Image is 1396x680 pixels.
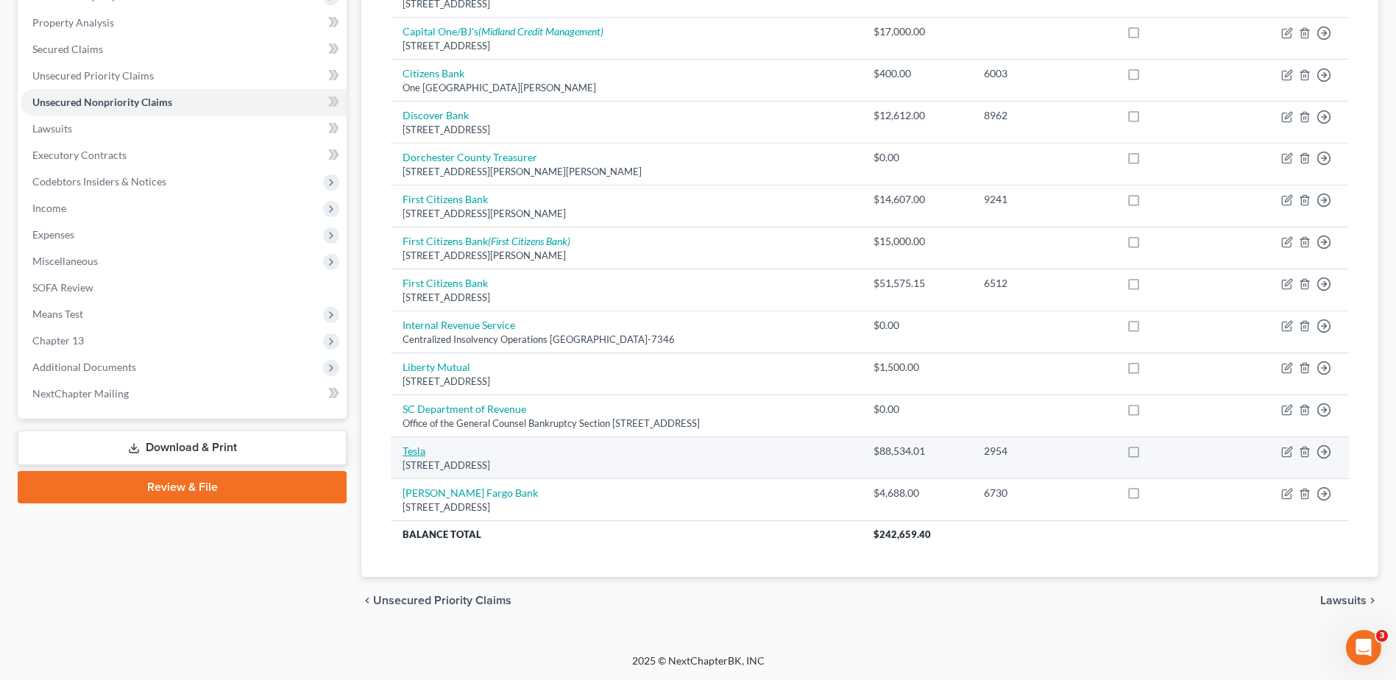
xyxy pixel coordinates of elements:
a: Citizens Bank [403,67,464,79]
span: NextChapter Mailing [32,387,129,400]
a: Executory Contracts [21,142,347,169]
span: Income [32,202,66,214]
span: Lawsuits [1320,595,1367,606]
a: Dorchester County Treasurer [403,151,537,163]
button: Lawsuits chevron_right [1320,595,1378,606]
span: Property Analysis [32,16,114,29]
span: Chapter 13 [32,334,84,347]
div: 6512 [984,276,1103,291]
span: Means Test [32,308,83,320]
div: 2025 © NextChapterBK, INC [279,654,1118,680]
a: First Citizens Bank(First Citizens Bank) [403,235,570,247]
th: Balance Total [391,521,862,548]
i: (Midland Credit Management) [478,25,603,38]
a: Property Analysis [21,10,347,36]
a: Unsecured Priority Claims [21,63,347,89]
span: Codebtors Insiders & Notices [32,175,166,188]
span: Unsecured Nonpriority Claims [32,96,172,108]
div: $0.00 [874,150,960,165]
div: 6730 [984,486,1103,500]
div: [STREET_ADDRESS] [403,500,850,514]
span: Additional Documents [32,361,136,373]
i: chevron_left [361,595,373,606]
a: Internal Revenue Service [403,319,515,331]
i: chevron_right [1367,595,1378,606]
a: SC Department of Revenue [403,403,526,415]
div: $17,000.00 [874,24,960,39]
a: SOFA Review [21,275,347,301]
span: $242,659.40 [874,528,931,540]
div: $0.00 [874,318,960,333]
div: [STREET_ADDRESS] [403,39,850,53]
span: Unsecured Priority Claims [373,595,511,606]
div: 2954 [984,444,1103,458]
a: First Citizens Bank [403,193,488,205]
span: Expenses [32,228,74,241]
iframe: Intercom live chat [1346,630,1381,665]
button: chevron_left Unsecured Priority Claims [361,595,511,606]
div: [STREET_ADDRESS][PERSON_NAME] [403,207,850,221]
a: Secured Claims [21,36,347,63]
span: Miscellaneous [32,255,98,267]
div: $4,688.00 [874,486,960,500]
div: $1,500.00 [874,360,960,375]
div: $51,575.15 [874,276,960,291]
div: $88,534.01 [874,444,960,458]
a: Lawsuits [21,116,347,142]
div: 9241 [984,192,1103,207]
a: Capital One/BJ's(Midland Credit Management) [403,25,603,38]
div: [STREET_ADDRESS] [403,375,850,389]
div: $15,000.00 [874,234,960,249]
div: $12,612.00 [874,108,960,123]
div: $14,607.00 [874,192,960,207]
div: Office of the General Counsel Bankruptcy Section [STREET_ADDRESS] [403,417,850,431]
div: 6003 [984,66,1103,81]
div: Centralized Insolvency Operations [GEOGRAPHIC_DATA]-7346 [403,333,850,347]
a: Tesla [403,445,425,457]
div: 8962 [984,108,1103,123]
a: Review & File [18,471,347,503]
a: NextChapter Mailing [21,380,347,407]
div: [STREET_ADDRESS][PERSON_NAME] [403,249,850,263]
span: 3 [1376,630,1388,642]
div: [STREET_ADDRESS] [403,291,850,305]
div: One [GEOGRAPHIC_DATA][PERSON_NAME] [403,81,850,95]
i: (First Citizens Bank) [488,235,570,247]
a: Download & Print [18,431,347,465]
div: [STREET_ADDRESS] [403,123,850,137]
span: SOFA Review [32,281,93,294]
div: $0.00 [874,402,960,417]
div: [STREET_ADDRESS] [403,458,850,472]
a: Discover Bank [403,109,469,121]
a: [PERSON_NAME] Fargo Bank [403,486,538,499]
span: Secured Claims [32,43,103,55]
span: Executory Contracts [32,149,127,161]
div: $400.00 [874,66,960,81]
div: [STREET_ADDRESS][PERSON_NAME][PERSON_NAME] [403,165,850,179]
a: Unsecured Nonpriority Claims [21,89,347,116]
span: Lawsuits [32,122,72,135]
a: First Citizens Bank [403,277,488,289]
span: Unsecured Priority Claims [32,69,154,82]
a: Liberty Mutual [403,361,470,373]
